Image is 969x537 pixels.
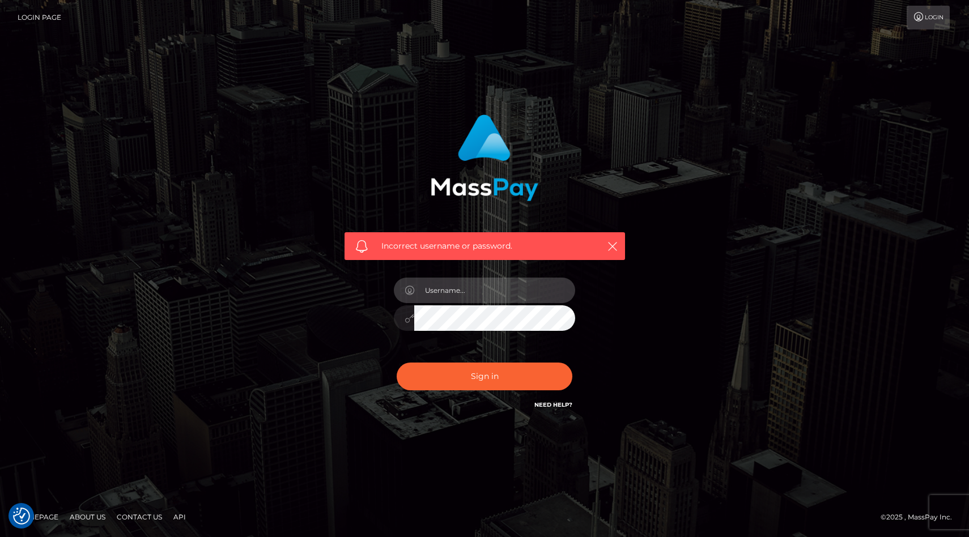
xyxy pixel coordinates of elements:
a: About Us [65,508,110,526]
div: © 2025 , MassPay Inc. [881,511,960,523]
button: Sign in [397,363,572,390]
a: Need Help? [534,401,572,408]
a: API [169,508,190,526]
a: Login Page [18,6,61,29]
a: Homepage [12,508,63,526]
span: Incorrect username or password. [381,240,588,252]
button: Consent Preferences [13,508,30,525]
a: Contact Us [112,508,167,526]
img: MassPay Login [431,114,538,201]
img: Revisit consent button [13,508,30,525]
input: Username... [414,278,575,303]
a: Login [907,6,950,29]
